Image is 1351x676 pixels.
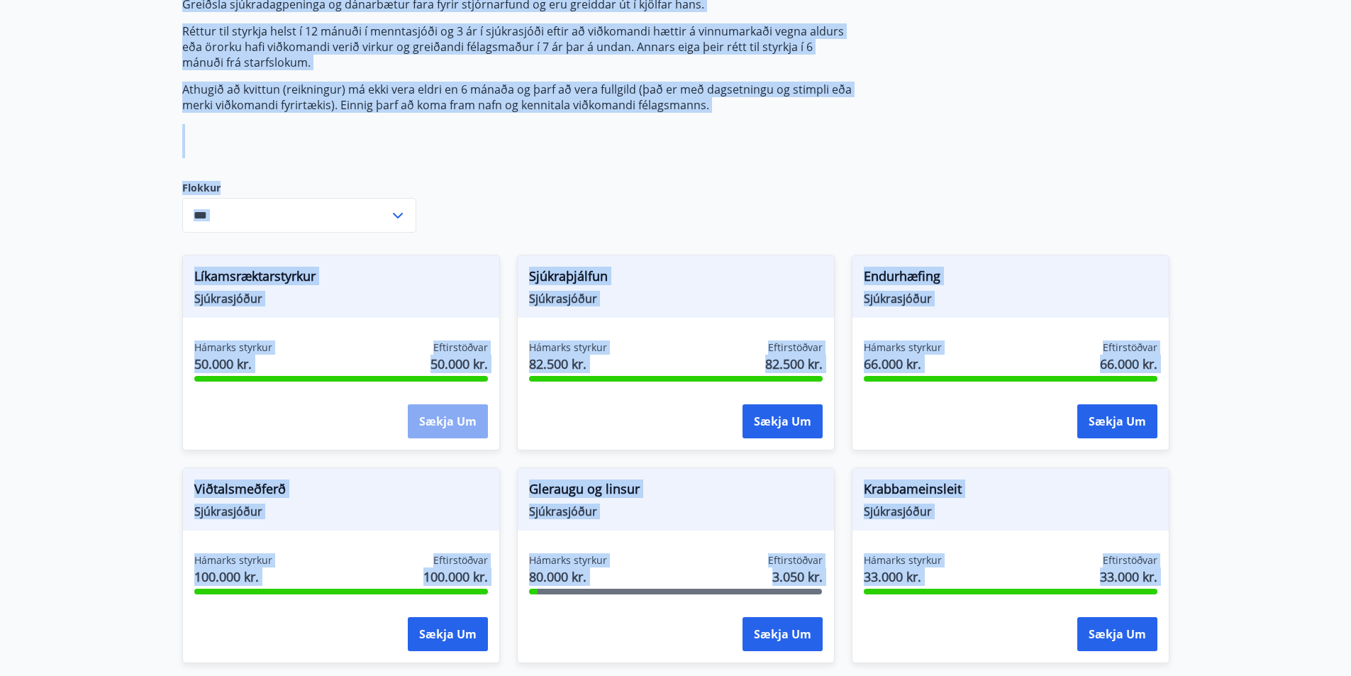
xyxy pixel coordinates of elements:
[1100,355,1157,373] span: 66.000 kr.
[529,340,607,355] span: Hámarks styrkur
[864,567,942,586] span: 33.000 kr.
[194,567,272,586] span: 100.000 kr.
[423,567,488,586] span: 100.000 kr.
[864,267,1157,291] span: Endurhæfing
[864,340,942,355] span: Hámarks styrkur
[768,553,823,567] span: Eftirstöðvar
[194,291,488,306] span: Sjúkrasjóður
[408,617,488,651] button: Sækja um
[433,553,488,567] span: Eftirstöðvar
[430,355,488,373] span: 50.000 kr.
[529,567,607,586] span: 80.000 kr.
[864,355,942,373] span: 66.000 kr.
[194,355,272,373] span: 50.000 kr.
[408,404,488,438] button: Sækja um
[772,567,823,586] span: 3.050 kr.
[743,617,823,651] button: Sækja um
[864,480,1157,504] span: Krabbameinsleit
[864,291,1157,306] span: Sjúkrasjóður
[768,340,823,355] span: Eftirstöðvar
[182,181,416,195] label: Flokkur
[433,340,488,355] span: Eftirstöðvar
[529,291,823,306] span: Sjúkrasjóður
[194,267,488,291] span: Líkamsræktarstyrkur
[864,553,942,567] span: Hámarks styrkur
[529,355,607,373] span: 82.500 kr.
[529,504,823,519] span: Sjúkrasjóður
[765,355,823,373] span: 82.500 kr.
[1103,340,1157,355] span: Eftirstöðvar
[529,480,823,504] span: Gleraugu og linsur
[529,267,823,291] span: Sjúkraþjálfun
[864,504,1157,519] span: Sjúkrasjóður
[182,23,852,70] p: Réttur til styrkja helst í 12 mánuði í menntasjóði og 3 ár í sjúkrasjóði eftir að viðkomandi hætt...
[194,504,488,519] span: Sjúkrasjóður
[194,480,488,504] span: Viðtalsmeðferð
[182,82,852,113] p: Athugið að kvittun (reikningur) má ekki vera eldri en 6 mánaða og þarf að vera fullgild (það er m...
[1103,553,1157,567] span: Eftirstöðvar
[529,553,607,567] span: Hámarks styrkur
[743,404,823,438] button: Sækja um
[1100,567,1157,586] span: 33.000 kr.
[1077,617,1157,651] button: Sækja um
[194,340,272,355] span: Hámarks styrkur
[1077,404,1157,438] button: Sækja um
[194,553,272,567] span: Hámarks styrkur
